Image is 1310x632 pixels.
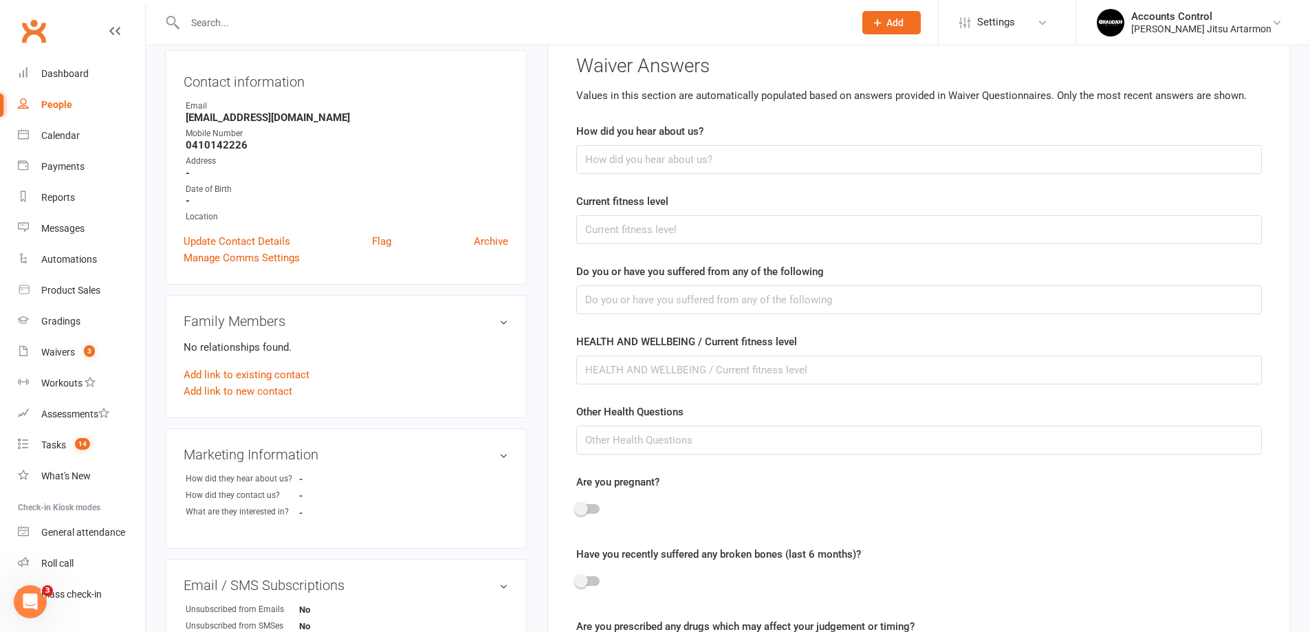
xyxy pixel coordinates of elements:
a: Product Sales [18,275,145,306]
a: Dashboard [18,58,145,89]
div: Calendar [41,130,80,141]
strong: No [299,621,378,631]
a: Reports [18,182,145,213]
label: Current fitness level [576,193,668,210]
div: Address [186,155,508,168]
div: Accounts Control [1131,10,1271,23]
div: Email [186,100,508,113]
a: Manage Comms Settings [184,250,300,266]
strong: No [299,604,378,615]
strong: - [186,167,508,179]
span: Add [886,17,904,28]
strong: - [299,490,378,501]
a: Add link to new contact [184,383,292,400]
a: Clubworx [17,14,51,48]
h3: Marketing Information [184,447,508,462]
div: General attendance [41,527,125,538]
a: Gradings [18,306,145,337]
h3: Contact information [184,69,508,89]
div: Gradings [41,316,80,327]
strong: - [299,474,378,484]
div: Tasks [41,439,66,450]
span: 3 [84,345,95,357]
div: Values in this section are automatically populated based on answers provided in Waiver Questionna... [576,87,1262,104]
a: Archive [474,233,508,250]
span: 3 [42,585,53,596]
input: Search... [181,13,844,32]
a: Automations [18,244,145,275]
a: Update Contact Details [184,233,290,250]
span: Settings [977,7,1015,38]
a: Flag [372,233,391,250]
label: How did you hear about us? [576,123,703,140]
h3: Family Members [184,314,508,329]
h3: Email / SMS Subscriptions [184,578,508,593]
label: HEALTH AND WELLBEING / Current fitness level [576,334,797,350]
a: Tasks 14 [18,430,145,461]
div: [PERSON_NAME] Jitsu Artarmon [1131,23,1271,35]
strong: - [186,195,508,207]
div: Location [186,210,508,224]
h3: Waiver Answers [576,56,1262,77]
div: Roll call [41,558,74,569]
a: Class kiosk mode [18,579,145,610]
a: Waivers 3 [18,337,145,368]
div: Unsubscribed from Emails [186,603,299,616]
p: No relationships found. [184,339,508,356]
div: Automations [41,254,97,265]
label: Have you recently suffered any broken bones (last 6 months)? [576,546,861,563]
label: Do you or have you suffered from any of the following [576,263,824,280]
button: Add [862,11,921,34]
span: 14 [75,438,90,450]
div: Mobile Number [186,127,508,140]
div: How did they hear about us? [186,472,299,486]
div: Payments [41,161,85,172]
a: General attendance kiosk mode [18,517,145,548]
div: Messages [41,223,85,234]
input: HEALTH AND WELLBEING / Current fitness level [576,356,1262,384]
div: Workouts [41,378,83,389]
a: Messages [18,213,145,244]
input: How did you hear about us? [576,145,1262,174]
div: How did they contact us? [186,489,299,502]
a: Payments [18,151,145,182]
label: Are you pregnant? [576,474,659,490]
input: Other Health Questions [576,426,1262,455]
input: Current fitness level [576,215,1262,244]
div: People [41,99,72,110]
div: What's New [41,470,91,481]
a: Roll call [18,548,145,579]
a: Add link to existing contact [184,367,309,383]
label: Other Health Questions [576,404,684,420]
iframe: Intercom live chat [14,585,47,618]
strong: 0410142226 [186,139,508,151]
a: People [18,89,145,120]
img: thumb_image1701918351.png [1097,9,1124,36]
div: Date of Birth [186,183,508,196]
div: Reports [41,192,75,203]
div: Dashboard [41,68,89,79]
div: Product Sales [41,285,100,296]
a: What's New [18,461,145,492]
strong: [EMAIL_ADDRESS][DOMAIN_NAME] [186,111,508,124]
div: Waivers [41,347,75,358]
strong: - [299,508,378,518]
a: Calendar [18,120,145,151]
div: Class check-in [41,589,102,600]
div: Assessments [41,408,109,419]
a: Workouts [18,368,145,399]
input: Do you or have you suffered from any of the following [576,285,1262,314]
div: What are they interested in? [186,505,299,519]
a: Assessments [18,399,145,430]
